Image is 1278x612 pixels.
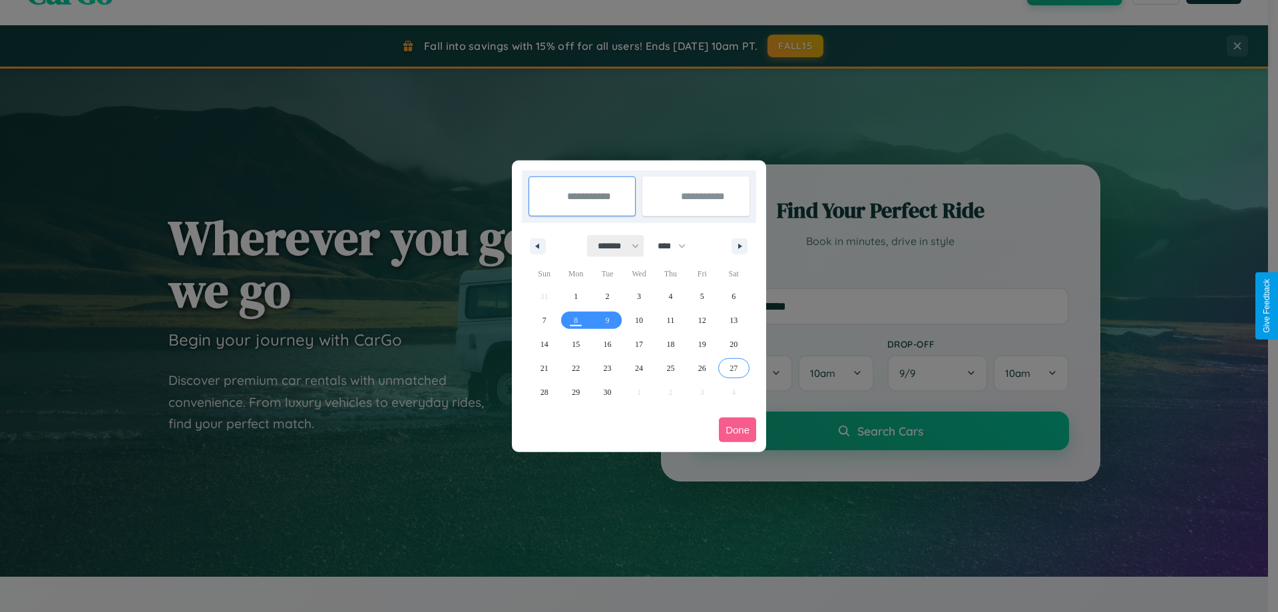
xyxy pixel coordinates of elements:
button: 17 [623,332,654,356]
button: 29 [560,380,591,404]
button: 30 [592,380,623,404]
span: 18 [666,332,674,356]
span: 5 [700,284,704,308]
button: 5 [686,284,718,308]
button: 27 [718,356,749,380]
button: 13 [718,308,749,332]
span: 22 [572,356,580,380]
button: 1 [560,284,591,308]
button: 24 [623,356,654,380]
button: 18 [655,332,686,356]
button: 19 [686,332,718,356]
span: 30 [604,380,612,404]
button: 6 [718,284,749,308]
button: 28 [529,380,560,404]
span: 15 [572,332,580,356]
button: 16 [592,332,623,356]
span: Wed [623,263,654,284]
button: 9 [592,308,623,332]
button: Done [719,418,756,442]
span: 13 [730,308,738,332]
button: 8 [560,308,591,332]
span: 25 [666,356,674,380]
span: 10 [635,308,643,332]
span: 20 [730,332,738,356]
span: 27 [730,356,738,380]
button: 14 [529,332,560,356]
span: 26 [698,356,706,380]
button: 22 [560,356,591,380]
div: Give Feedback [1262,279,1271,333]
span: Fri [686,263,718,284]
span: Sun [529,263,560,284]
span: Sat [718,263,749,284]
span: 23 [604,356,612,380]
span: 6 [732,284,736,308]
span: 28 [540,380,548,404]
button: 25 [655,356,686,380]
span: 14 [540,332,548,356]
button: 11 [655,308,686,332]
span: 17 [635,332,643,356]
button: 3 [623,284,654,308]
span: Tue [592,263,623,284]
span: 16 [604,332,612,356]
button: 4 [655,284,686,308]
span: Thu [655,263,686,284]
button: 21 [529,356,560,380]
button: 7 [529,308,560,332]
button: 20 [718,332,749,356]
span: 4 [668,284,672,308]
span: Mon [560,263,591,284]
button: 15 [560,332,591,356]
span: 2 [606,284,610,308]
span: 21 [540,356,548,380]
span: 3 [637,284,641,308]
button: 23 [592,356,623,380]
span: 12 [698,308,706,332]
span: 7 [542,308,546,332]
span: 1 [574,284,578,308]
button: 10 [623,308,654,332]
span: 19 [698,332,706,356]
span: 24 [635,356,643,380]
button: 12 [686,308,718,332]
span: 8 [574,308,578,332]
span: 29 [572,380,580,404]
span: 9 [606,308,610,332]
button: 2 [592,284,623,308]
button: 26 [686,356,718,380]
span: 11 [667,308,675,332]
